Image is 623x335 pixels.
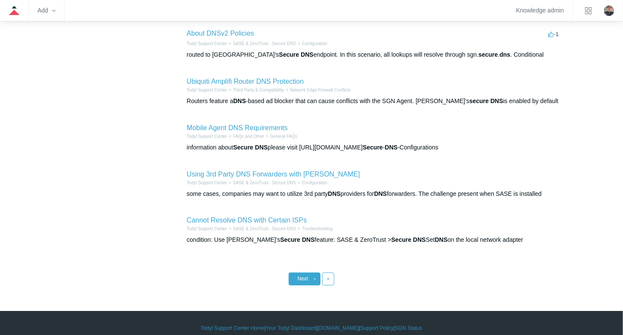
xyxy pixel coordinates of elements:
em: Secure [233,144,253,151]
a: Support Policy [361,325,394,332]
a: SASE & ZeroTrust - Secure DNS [233,227,296,231]
div: information about please visit [URL][DOMAIN_NAME] - -Configurations [187,143,561,152]
em: DNS [374,190,387,197]
a: Knowledge admin [516,8,564,13]
li: Todyl Support Center [187,226,227,232]
em: Secure [363,144,383,151]
zd-hc-trigger: Click your profile icon to open the profile menu [604,6,614,16]
em: dns [500,51,510,58]
em: DNS [385,144,398,151]
a: General FAQs [270,134,297,139]
em: DNS [413,237,426,244]
a: [DOMAIN_NAME] [318,325,359,332]
li: Todyl Support Center [187,87,227,93]
div: routed to [GEOGRAPHIC_DATA]'s endpoint. In this scenario, all lookups will resolve through sgn. .... [187,50,561,59]
div: some cases, companies may want to utilize 3rd party providers for forwarders. The challenge prese... [187,189,561,198]
span: Next [298,276,308,282]
span: › [314,276,316,282]
a: SASE & ZeroTrust - Secure DNS [233,41,296,46]
span: -1 [548,31,559,37]
a: FAQs and Other [233,134,264,139]
em: DNS [435,237,448,244]
em: DNS [490,97,503,104]
a: Cannot Resolve DNS with Certain ISPs [187,217,307,224]
em: Secure [280,237,300,244]
li: Third Party & Compatibility [227,87,284,93]
li: SASE & ZeroTrust - Secure DNS [227,226,296,232]
em: DNS [233,97,246,104]
li: SASE & ZeroTrust - Secure DNS [227,40,296,47]
a: Todyl Support Center [187,41,227,46]
a: Using 3rd Party DNS Forwarders with [PERSON_NAME] [187,171,360,178]
a: Network Edge Firewall Conflicts [290,88,351,92]
a: Todyl Support Center Home [201,325,265,332]
a: Configuration [302,41,327,46]
li: Todyl Support Center [187,133,227,140]
a: Todyl Support Center [187,227,227,231]
a: Todyl Support Center [187,134,227,139]
zd-hc-trigger: Add [37,8,56,13]
div: Routers feature a -based ad blocker that can cause conflicts with the SGN Agent. [PERSON_NAME]'s ... [187,97,561,106]
li: Todyl Support Center [187,180,227,186]
a: Ubiquiti Amplifi Router DNS Protection [187,78,304,85]
li: Configuration [296,40,327,47]
span: » [327,276,330,282]
li: Todyl Support Center [187,40,227,47]
a: About DNSv2 Policies [187,30,254,37]
a: Your Todyl Dashboard [266,325,316,332]
a: SGN Status [395,325,422,332]
em: DNS [302,237,315,244]
div: condition: Use [PERSON_NAME]'s feature: SASE & ZeroTrust > Set on the local network adapter [187,236,561,245]
em: DNS [328,190,341,197]
img: user avatar [604,6,614,16]
div: | | | | [62,325,561,332]
em: Secure [392,237,412,244]
li: SASE & ZeroTrust - Secure DNS [227,180,296,186]
a: Todyl Support Center [187,88,227,92]
em: secure [478,51,498,58]
em: secure [469,97,489,104]
em: Secure [279,51,299,58]
a: SASE & ZeroTrust - Secure DNS [233,180,296,185]
li: FAQs and Other [227,133,264,140]
a: Mobile Agent DNS Requirements [187,124,288,131]
a: Next [289,273,321,286]
em: DNS [255,144,268,151]
em: DNS [301,51,314,58]
a: Todyl Support Center [187,180,227,185]
a: Configuration [302,180,327,185]
a: Troubleshooting [302,227,333,231]
li: Configuration [296,180,327,186]
li: Network Edge Firewall Conflicts [284,87,351,93]
li: Troubleshooting [296,226,333,232]
li: General FAQs [264,133,297,140]
a: Third Party & Compatibility [233,88,284,92]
